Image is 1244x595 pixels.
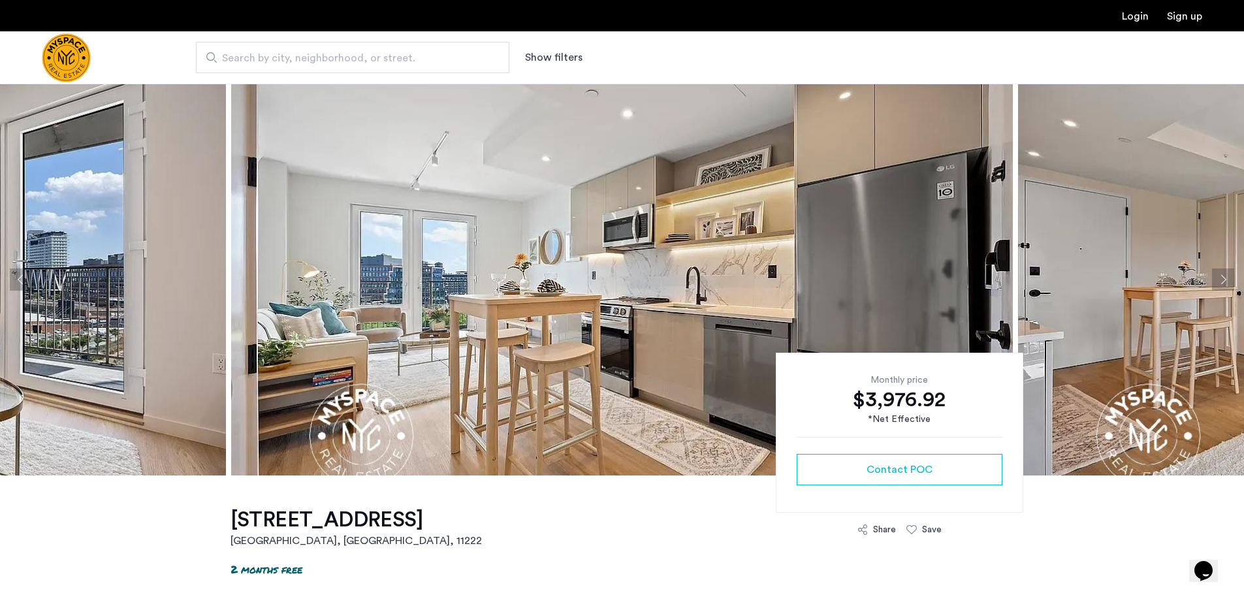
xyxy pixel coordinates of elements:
div: Share [873,523,896,536]
div: $3,976.92 [797,387,1002,413]
button: Next apartment [1212,268,1234,291]
img: logo [42,33,91,82]
h1: [STREET_ADDRESS] [231,507,482,533]
button: button [797,454,1002,485]
div: Save [922,523,942,536]
div: Monthly price [797,374,1002,387]
input: Apartment Search [196,42,509,73]
span: Search by city, neighborhood, or street. [222,50,473,66]
div: *Net Effective [797,413,1002,426]
img: apartment [231,84,1013,475]
h2: [GEOGRAPHIC_DATA], [GEOGRAPHIC_DATA] , 11222 [231,533,482,549]
a: Registration [1167,11,1202,22]
a: Cazamio Logo [42,33,91,82]
p: 2 months free [231,562,302,577]
button: Previous apartment [10,268,32,291]
a: Login [1122,11,1149,22]
iframe: chat widget [1189,543,1231,582]
a: [STREET_ADDRESS][GEOGRAPHIC_DATA], [GEOGRAPHIC_DATA], 11222 [231,507,482,549]
button: Show or hide filters [525,50,582,65]
span: Contact POC [867,462,933,477]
